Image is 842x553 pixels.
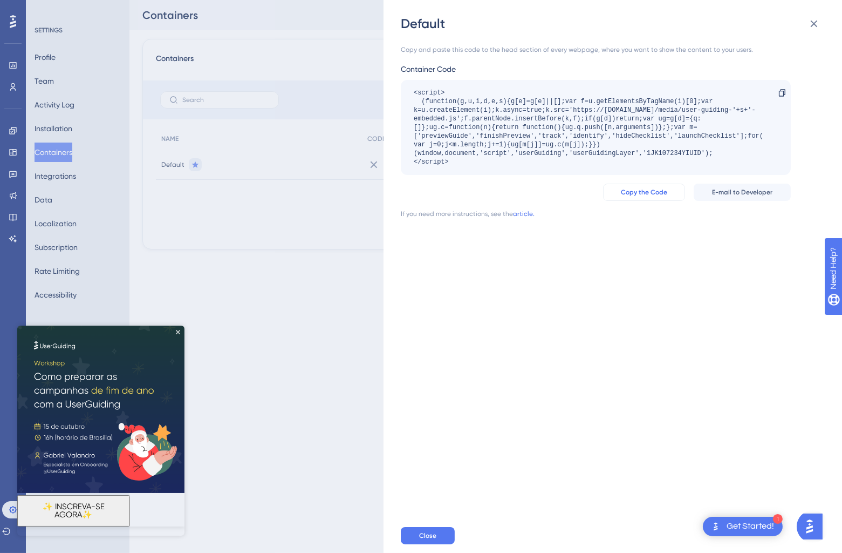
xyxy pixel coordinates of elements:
[419,531,436,540] span: Close
[727,521,774,532] div: Get Started!
[513,210,535,218] a: article.
[401,210,513,218] div: If you need more instructions, see the
[414,89,767,166] div: <script> (function(g,u,i,d,e,s){g[e]=g[e]||[];var f=u.getElementsByTagName(i)[0];var k=u.createEl...
[25,3,67,16] span: Need Help?
[401,63,791,76] div: Container Code
[712,188,772,197] span: E-mail to Developer
[709,520,722,533] img: launcher-image-alternative-text
[603,184,685,201] button: Copy the Code
[773,514,783,524] div: 1
[401,527,455,544] button: Close
[797,510,829,543] iframe: UserGuiding AI Assistant Launcher
[621,188,667,197] span: Copy the Code
[159,4,163,9] div: Close Preview
[401,45,791,54] div: Copy and paste this code to the head section of every webpage, where you want to show the content...
[703,517,783,536] div: Open Get Started! checklist, remaining modules: 1
[401,15,827,32] div: Default
[694,184,791,201] button: E-mail to Developer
